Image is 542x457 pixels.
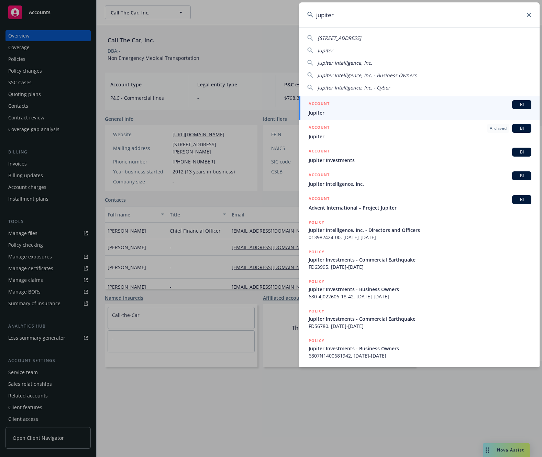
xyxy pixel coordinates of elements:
a: POLICYJupiter Investments - Commercial EarthquakeFD63995, [DATE]-[DATE] [299,245,540,274]
h5: POLICY [309,308,324,315]
span: Jupiter Investments [309,157,531,164]
span: BI [515,102,529,108]
span: Jupiter [318,47,333,54]
span: Advent International – Project Jupiter [309,204,531,211]
a: POLICYJupiter Investments - Commercial EarthquakeFD56780, [DATE]-[DATE] [299,304,540,333]
span: [STREET_ADDRESS] [318,35,361,41]
a: ACCOUNTBIAdvent International – Project Jupiter [299,191,540,215]
h5: POLICY [309,337,324,344]
span: BI [515,125,529,131]
span: Jupiter Investments - Business Owners [309,286,531,293]
a: ACCOUNTBIJupiter Investments [299,144,540,168]
span: Jupiter Intelligence, Inc. - Directors and Officers [309,226,531,234]
span: Jupiter Investments - Commercial Earthquake [309,256,531,263]
h5: ACCOUNT [309,195,330,203]
span: FD63995, [DATE]-[DATE] [309,263,531,270]
span: Jupiter Intelligence, Inc. [309,180,531,188]
a: POLICYJupiter Investments - Business Owners6807N1400681942, [DATE]-[DATE] [299,333,540,363]
span: Jupiter Investments - Commercial Earthquake [309,315,531,322]
a: POLICYJupiter Investments - Business Owners680-4J022606-18-42, [DATE]-[DATE] [299,274,540,304]
h5: ACCOUNT [309,171,330,180]
span: Jupiter Intelligence, Inc. - Cyber [318,84,390,91]
span: BI [515,196,529,203]
h5: ACCOUNT [309,124,330,132]
span: 013982424-00, [DATE]-[DATE] [309,234,531,241]
h5: ACCOUNT [309,148,330,156]
span: FD56780, [DATE]-[DATE] [309,322,531,330]
input: Search... [299,2,540,27]
a: ACCOUNTBIJupiter Intelligence, Inc. [299,168,540,191]
span: Jupiter Intelligence, Inc. [318,60,372,66]
h5: POLICY [309,248,324,255]
span: Jupiter [309,133,531,140]
span: BI [515,149,529,155]
h5: POLICY [309,219,324,226]
span: 6807N1400681942, [DATE]-[DATE] [309,352,531,359]
a: POLICYJupiter Intelligence, Inc. - Directors and Officers013982424-00, [DATE]-[DATE] [299,215,540,245]
span: BI [515,173,529,179]
span: Jupiter Investments - Business Owners [309,345,531,352]
a: ACCOUNTArchivedBIJupiter [299,120,540,144]
span: Jupiter [309,109,531,116]
h5: ACCOUNT [309,100,330,108]
span: Jupiter Intelligence, Inc. - Business Owners [318,72,417,78]
a: ACCOUNTBIJupiter [299,96,540,120]
span: 680-4J022606-18-42, [DATE]-[DATE] [309,293,531,300]
span: Archived [490,125,507,131]
h5: POLICY [309,278,324,285]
